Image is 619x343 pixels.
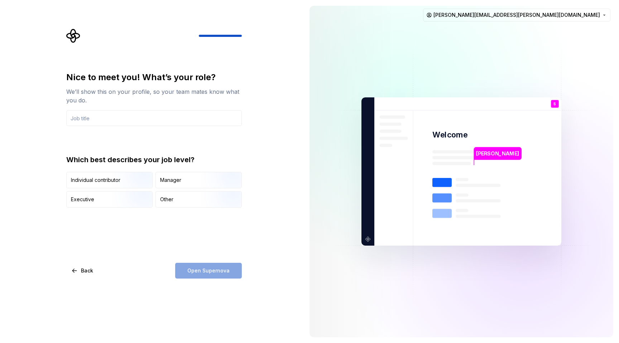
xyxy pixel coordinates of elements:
[476,150,519,158] p: [PERSON_NAME]
[66,87,242,105] div: We’ll show this on your profile, so your team mates know what you do.
[71,177,120,184] div: Individual contributor
[432,130,467,140] p: Welcome
[66,263,99,279] button: Back
[433,11,600,19] span: [PERSON_NAME][EMAIL_ADDRESS][PERSON_NAME][DOMAIN_NAME]
[66,110,242,126] input: Job title
[160,177,181,184] div: Manager
[66,155,242,165] div: Which best describes your job level?
[66,72,242,83] div: Nice to meet you! What’s your role?
[423,9,610,21] button: [PERSON_NAME][EMAIL_ADDRESS][PERSON_NAME][DOMAIN_NAME]
[66,29,81,43] svg: Supernova Logo
[160,196,173,203] div: Other
[71,196,94,203] div: Executive
[81,267,93,274] span: Back
[553,102,556,106] p: S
